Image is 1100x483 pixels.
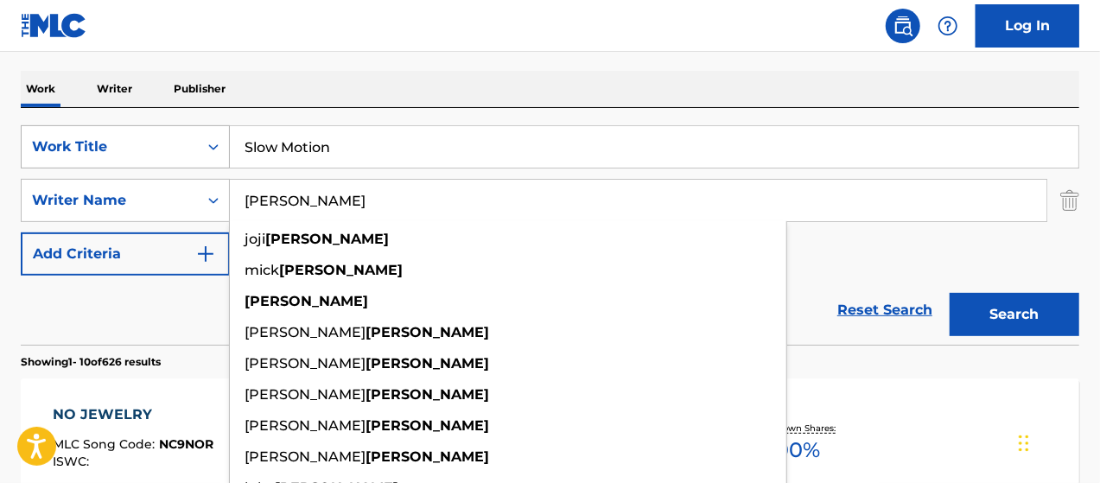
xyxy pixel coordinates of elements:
button: Add Criteria [21,232,230,276]
span: 100 % [768,435,821,466]
strong: [PERSON_NAME] [366,417,489,434]
img: help [938,16,958,36]
a: Log In [976,4,1079,48]
p: Work [21,71,60,107]
p: Total Known Shares: [748,422,841,435]
a: Reset Search [829,291,941,329]
strong: [PERSON_NAME] [279,262,403,278]
strong: [PERSON_NAME] [366,448,489,465]
strong: [PERSON_NAME] [265,231,389,247]
strong: [PERSON_NAME] [366,355,489,372]
form: Search Form [21,125,1079,345]
p: Publisher [168,71,231,107]
span: ISWC : [53,454,93,469]
span: MLC Song Code : [53,436,159,452]
div: Help [931,9,965,43]
div: Writer Name [32,190,188,211]
img: Delete Criterion [1060,179,1079,222]
span: [PERSON_NAME] [245,417,366,434]
span: [PERSON_NAME] [245,324,366,340]
img: search [893,16,913,36]
span: joji [245,231,265,247]
strong: [PERSON_NAME] [245,293,368,309]
strong: [PERSON_NAME] [366,386,489,403]
div: NO JEWELRY [53,404,213,425]
span: [PERSON_NAME] [245,355,366,372]
span: mick [245,262,279,278]
img: MLC Logo [21,13,87,38]
div: Drag [1019,417,1029,469]
span: [PERSON_NAME] [245,448,366,465]
img: 9d2ae6d4665cec9f34b9.svg [195,244,216,264]
div: Work Title [32,137,188,157]
button: Search [950,293,1079,336]
p: Showing 1 - 10 of 626 results [21,354,161,370]
span: [PERSON_NAME] [245,386,366,403]
p: Writer [92,71,137,107]
strong: [PERSON_NAME] [366,324,489,340]
iframe: Chat Widget [1014,400,1100,483]
span: NC9NOR [159,436,213,452]
a: Public Search [886,9,920,43]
